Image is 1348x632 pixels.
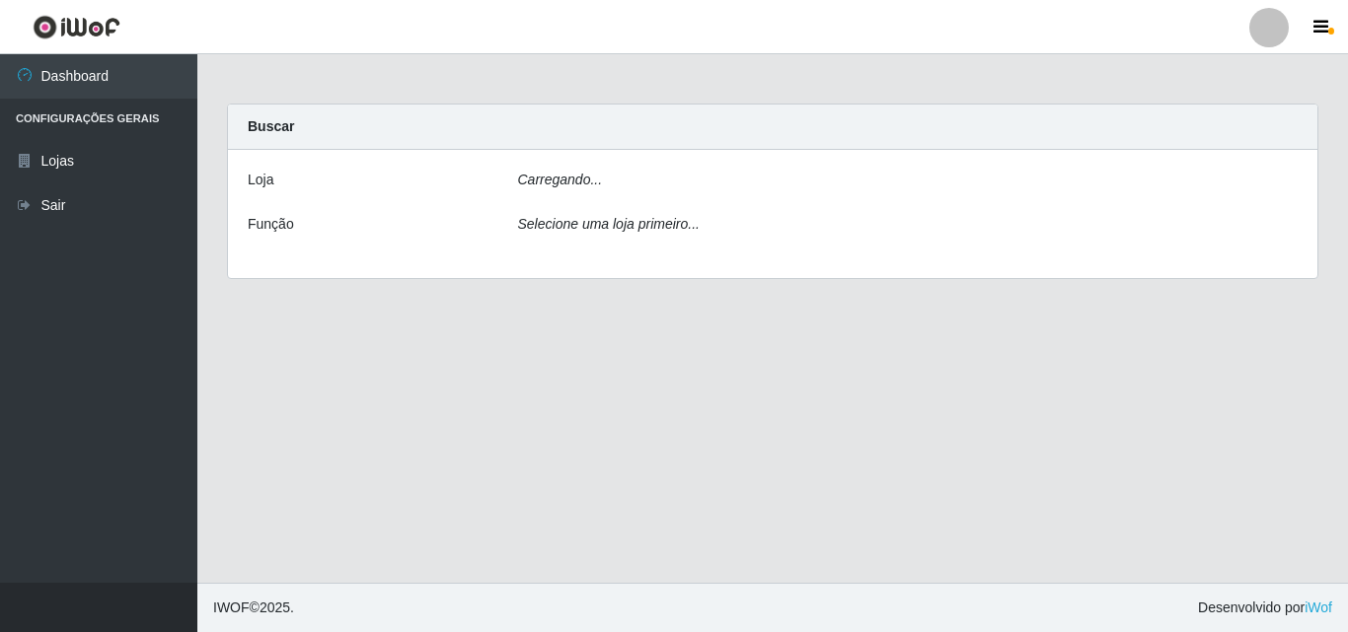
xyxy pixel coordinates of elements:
[1305,599,1332,615] a: iWof
[248,214,294,235] label: Função
[213,599,250,615] span: IWOF
[33,15,120,39] img: CoreUI Logo
[1198,597,1332,618] span: Desenvolvido por
[248,170,273,190] label: Loja
[518,172,603,187] i: Carregando...
[518,216,700,232] i: Selecione uma loja primeiro...
[248,118,294,134] strong: Buscar
[213,597,294,618] span: © 2025 .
